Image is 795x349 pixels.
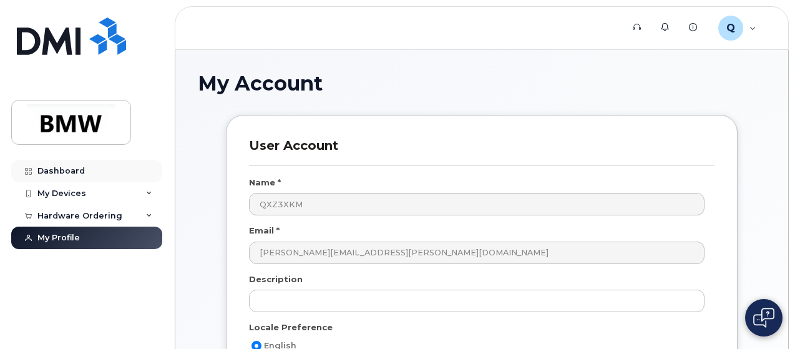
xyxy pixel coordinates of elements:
label: Name * [249,177,281,189]
label: Description [249,273,303,285]
img: Open chat [753,308,774,328]
h1: My Account [198,72,766,94]
label: Locale Preference [249,322,333,333]
h3: User Account [249,138,715,165]
label: Email * [249,225,280,237]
